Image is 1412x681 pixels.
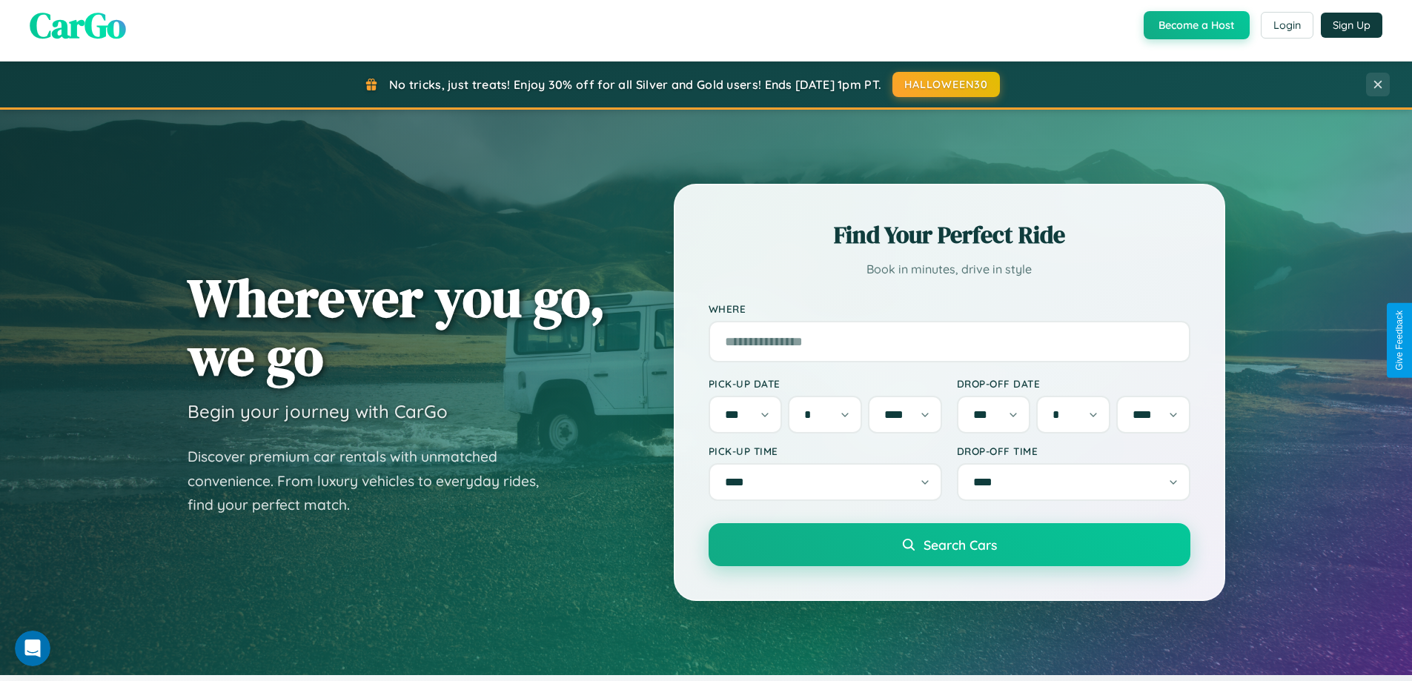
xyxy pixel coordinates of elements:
label: Pick-up Date [709,377,942,390]
button: Become a Host [1144,11,1250,39]
button: HALLOWEEN30 [892,72,1000,97]
span: No tricks, just treats! Enjoy 30% off for all Silver and Gold users! Ends [DATE] 1pm PT. [389,77,881,92]
p: Book in minutes, drive in style [709,259,1190,280]
label: Drop-off Time [957,445,1190,457]
h3: Begin your journey with CarGo [188,400,448,422]
button: Search Cars [709,523,1190,566]
label: Pick-up Time [709,445,942,457]
h2: Find Your Perfect Ride [709,219,1190,251]
iframe: Intercom live chat [15,631,50,666]
button: Login [1261,12,1313,39]
p: Discover premium car rentals with unmatched convenience. From luxury vehicles to everyday rides, ... [188,445,558,517]
div: Give Feedback [1394,310,1405,371]
span: CarGo [30,1,126,50]
button: Sign Up [1321,13,1382,38]
label: Drop-off Date [957,377,1190,390]
span: Search Cars [924,537,997,553]
label: Where [709,302,1190,315]
h1: Wherever you go, we go [188,268,606,385]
